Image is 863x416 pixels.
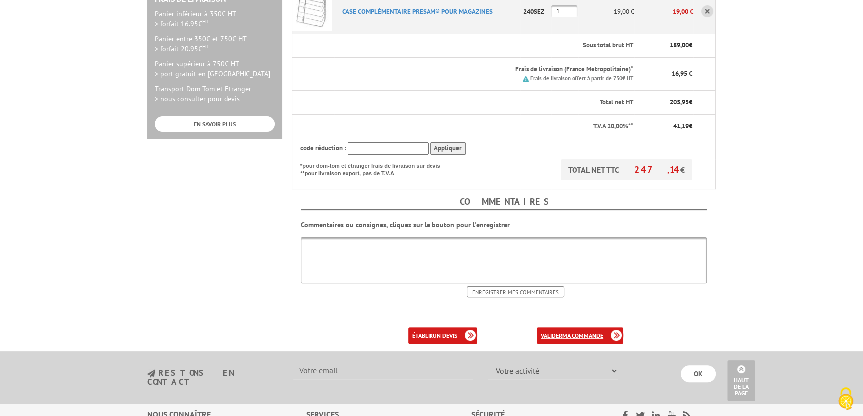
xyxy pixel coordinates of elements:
[293,362,473,379] input: Votre email
[155,34,275,54] p: Panier entre 350€ et 750€ HT
[642,122,692,131] p: €
[523,76,529,82] img: picto.png
[155,69,270,78] span: > port gratuit en [GEOGRAPHIC_DATA]
[155,59,275,79] p: Panier supérieur à 750€ HT
[672,69,692,78] span: 16,95 €
[155,84,275,104] p: Transport Dom-Tom et Etranger
[642,41,692,50] p: €
[833,386,858,411] img: Cookies (fenêtre modale)
[520,3,551,20] p: 240SEZ
[828,382,863,416] button: Cookies (fenêtre modale)
[530,75,633,82] small: Frais de livraison offert à partir de 750€ HT
[727,360,755,401] a: Haut de la page
[562,332,603,339] b: ma commande
[202,18,209,25] sup: HT
[155,44,209,53] span: > forfait 20.95€
[300,159,450,178] p: *pour dom-tom et étranger frais de livraison sur devis **pour livraison export, pas de T.V.A
[681,365,716,382] input: OK
[578,3,634,20] p: 19,00 €
[408,327,477,344] a: établirun devis
[300,98,633,107] p: Total net HT
[673,122,689,130] span: 41,19
[467,286,564,297] input: Enregistrer mes commentaires
[300,122,633,131] p: T.V.A 20,00%**
[433,332,457,339] b: un devis
[334,34,634,57] th: Sous total brut HT
[634,164,680,175] span: 247,14
[300,144,346,152] span: code réduction :
[147,369,279,386] h3: restons en contact
[634,3,693,20] p: 19,00 €
[342,65,633,74] p: Frais de livraison (France Metropolitaine)*
[670,41,689,49] span: 189,00
[301,220,510,229] b: Commentaires ou consignes, cliquez sur le bouton pour l'enregistrer
[147,369,155,378] img: newsletter.jpg
[670,98,689,106] span: 205,95
[155,19,209,28] span: > forfait 16.95€
[561,159,692,180] p: TOTAL NET TTC €
[155,9,275,29] p: Panier inférieur à 350€ HT
[202,43,209,50] sup: HT
[155,94,240,103] span: > nous consulter pour devis
[342,7,493,16] a: CASE COMPLéMENTAIRE PRESAM® POUR MAGAZINES
[430,142,466,155] input: Appliquer
[301,194,707,210] h4: Commentaires
[537,327,623,344] a: validerma commande
[642,98,692,107] p: €
[155,116,275,132] a: EN SAVOIR PLUS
